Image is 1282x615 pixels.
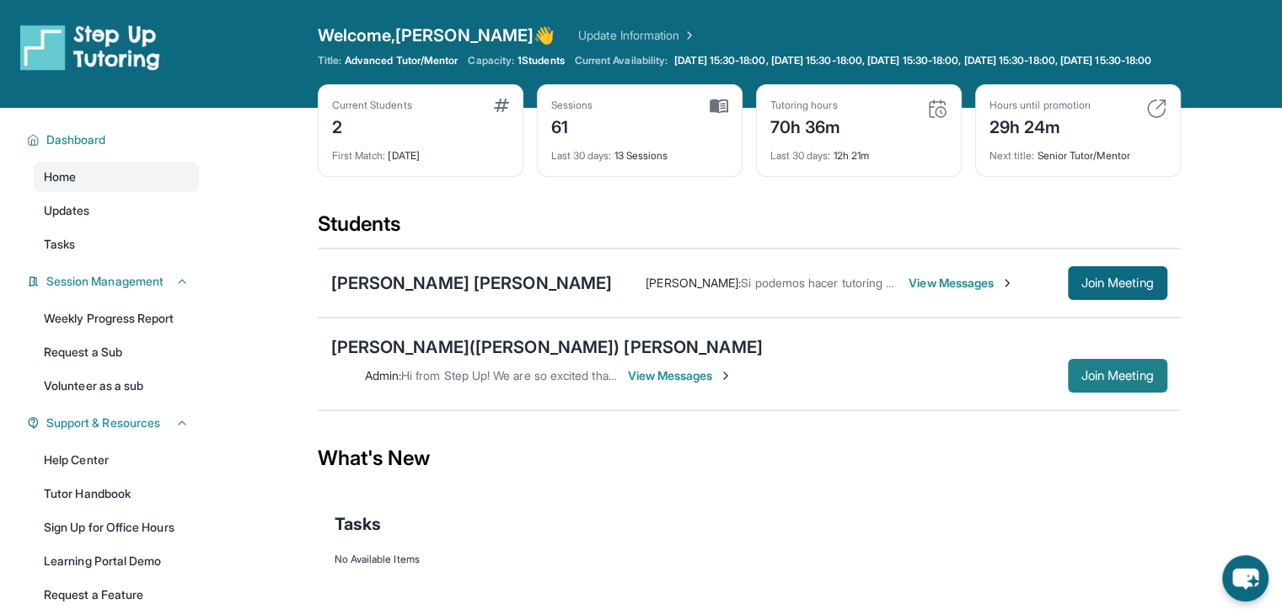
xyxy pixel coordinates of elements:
[494,99,509,112] img: card
[551,149,612,162] span: Last 30 days :
[34,162,199,192] a: Home
[332,99,412,112] div: Current Students
[44,236,75,253] span: Tasks
[331,271,613,295] div: [PERSON_NAME] [PERSON_NAME]
[1081,371,1154,381] span: Join Meeting
[674,54,1151,67] span: [DATE] 15:30-18:00, [DATE] 15:30-18:00, [DATE] 15:30-18:00, [DATE] 15:30-18:00, [DATE] 15:30-18:00
[34,303,199,334] a: Weekly Progress Report
[770,112,841,139] div: 70h 36m
[34,371,199,401] a: Volunteer as a sub
[770,139,947,163] div: 12h 21m
[575,54,668,67] span: Current Availability:
[34,229,199,259] a: Tasks
[710,99,728,114] img: card
[719,369,732,382] img: Chevron-Right
[468,54,514,67] span: Capacity:
[34,479,199,509] a: Tutor Handbook
[34,580,199,610] a: Request a Feature
[990,149,1035,162] span: Next title :
[518,54,565,67] span: 1 Students
[46,131,106,148] span: Dashboard
[332,139,509,163] div: [DATE]
[927,99,947,119] img: card
[332,112,412,139] div: 2
[770,149,831,162] span: Last 30 days :
[551,139,728,163] div: 13 Sessions
[1081,278,1154,288] span: Join Meeting
[679,27,696,44] img: Chevron Right
[345,54,458,67] span: Advanced Tutor/Mentor
[646,275,741,290] span: [PERSON_NAME] :
[34,546,199,576] a: Learning Portal Demo
[40,414,189,431] button: Support & Resources
[551,99,593,112] div: Sessions
[318,24,555,47] span: Welcome, [PERSON_NAME] 👋
[46,414,160,431] span: Support & Resources
[551,112,593,139] div: 61
[909,275,1014,291] span: View Messages
[1068,266,1167,300] button: Join Meeting
[741,275,973,290] span: Si podemos hacer tutoring martes y jueves!
[318,211,1181,248] div: Students
[44,202,90,219] span: Updates
[990,139,1167,163] div: Senior Tutor/Mentor
[1000,276,1014,290] img: Chevron-Right
[40,131,189,148] button: Dashboard
[990,99,1091,112] div: Hours until promotion
[578,27,696,44] a: Update Information
[46,273,164,290] span: Session Management
[20,24,160,71] img: logo
[34,445,199,475] a: Help Center
[318,54,341,67] span: Title:
[1068,359,1167,393] button: Join Meeting
[628,367,733,384] span: View Messages
[44,168,76,185] span: Home
[990,112,1091,139] div: 29h 24m
[365,368,401,382] span: Admin :
[335,553,1164,566] div: No Available Items
[1146,99,1167,119] img: card
[335,512,381,536] span: Tasks
[318,421,1181,495] div: What's New
[34,512,199,543] a: Sign Up for Office Hours
[770,99,841,112] div: Tutoring hours
[34,195,199,226] a: Updates
[331,335,763,359] div: [PERSON_NAME]([PERSON_NAME]) [PERSON_NAME]
[40,273,189,290] button: Session Management
[671,54,1155,67] a: [DATE] 15:30-18:00, [DATE] 15:30-18:00, [DATE] 15:30-18:00, [DATE] 15:30-18:00, [DATE] 15:30-18:00
[34,337,199,367] a: Request a Sub
[332,149,386,162] span: First Match :
[1222,555,1269,602] button: chat-button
